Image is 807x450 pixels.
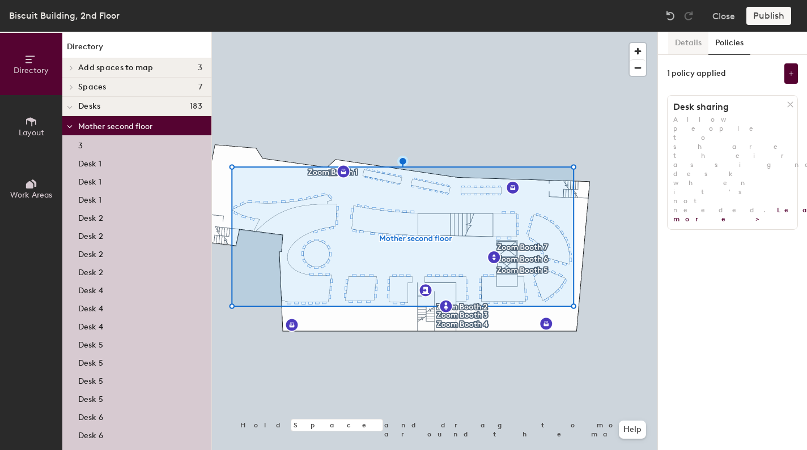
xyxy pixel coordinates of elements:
p: Desk 4 [78,282,103,295]
h1: Desk sharing [668,101,787,113]
p: Desk 2 [78,246,103,259]
span: 3 [198,63,202,72]
p: Desk 5 [78,337,103,350]
p: Desk 4 [78,301,103,314]
span: Mother second floor [78,122,152,131]
p: 3 [78,138,83,151]
span: Directory [14,66,49,75]
img: Undo [665,10,676,22]
p: Desk 4 [78,319,103,332]
button: Close [712,7,735,25]
p: Desk 2 [78,264,103,277]
span: Layout [19,128,44,138]
span: Spaces [78,83,107,92]
p: Desk 6 [78,409,103,422]
button: Details [668,32,708,55]
span: Work Areas [10,190,52,200]
p: Desk 1 [78,156,101,169]
p: Desk 5 [78,391,103,404]
p: Desk 1 [78,174,101,187]
button: Help [619,421,646,439]
span: 7 [198,83,202,92]
div: 1 policy applied [667,69,726,78]
span: Add spaces to map [78,63,154,72]
h1: Directory [62,41,211,58]
p: Desk 2 [78,228,103,241]
span: Desks [78,102,100,111]
div: Biscuit Building, 2nd Floor [9,8,120,23]
img: Redo [683,10,694,22]
p: Desk 6 [78,427,103,440]
p: Desk 2 [78,210,103,223]
p: Desk 1 [78,192,101,205]
p: Desk 5 [78,373,103,386]
button: Policies [708,32,750,55]
p: Desk 5 [78,355,103,368]
span: 183 [190,102,202,111]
